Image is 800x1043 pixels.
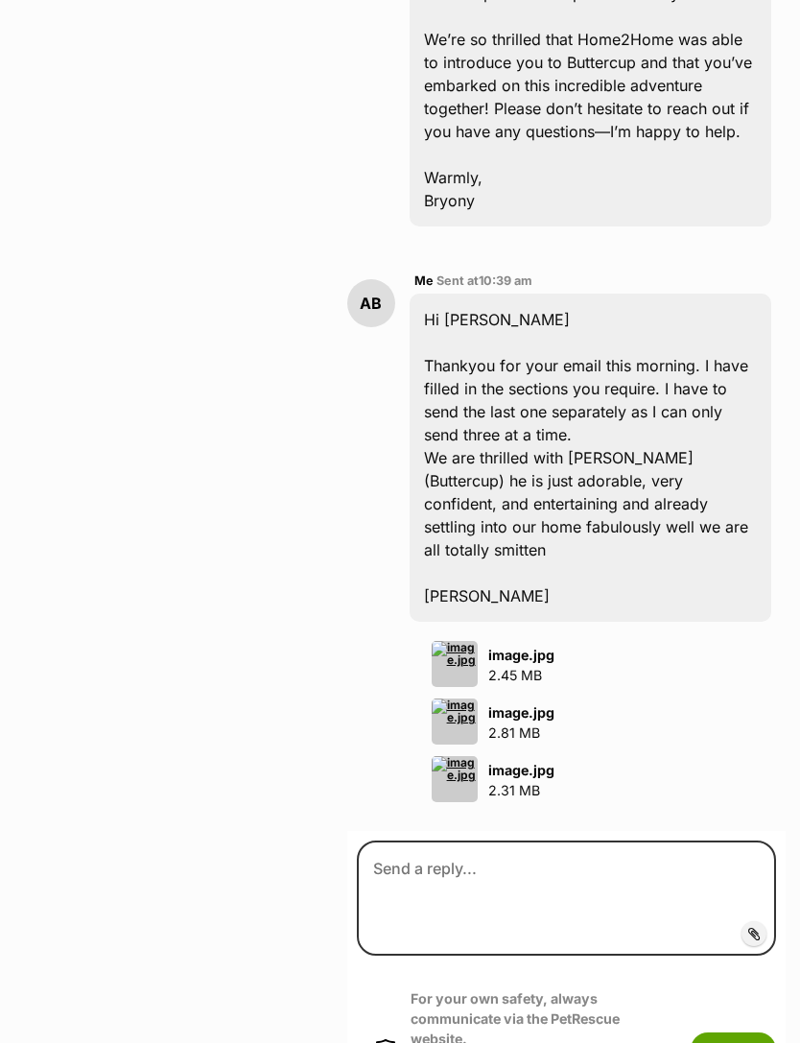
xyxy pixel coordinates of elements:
[488,667,542,683] span: 2.45 MB
[488,724,540,741] span: 2.81 MB
[488,704,554,721] strong: image.jpg
[479,273,532,288] span: 10:39 am
[432,756,478,802] img: image.jpg
[488,762,554,778] strong: image.jpg
[488,782,540,798] span: 2.31 MB
[347,279,395,327] div: AB
[414,273,434,288] span: Me
[432,641,478,687] img: image.jpg
[410,294,771,622] div: Hi [PERSON_NAME] Thankyou for your email this morning. I have filled in the sections you require....
[432,699,478,745] img: image.jpg
[436,273,532,288] span: Sent at
[488,647,554,663] strong: image.jpg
